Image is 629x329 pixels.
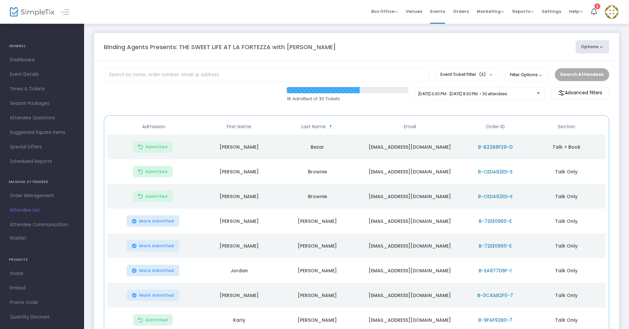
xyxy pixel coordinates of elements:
button: Mark Admitted [127,240,179,252]
td: Talk Only [527,233,605,258]
button: Event Ticket Filter(3) [436,68,498,81]
span: Attendee List [10,206,74,215]
td: [EMAIL_ADDRESS][DOMAIN_NAME] [356,233,463,258]
span: Season Packages [10,99,74,108]
td: [PERSON_NAME] [200,283,278,308]
span: Admitted [145,194,167,199]
td: [PERSON_NAME] [200,159,278,184]
td: [PERSON_NAME] [278,283,356,308]
span: Sortable [328,124,333,130]
td: Bezar [278,135,356,159]
button: Admitted [133,141,173,153]
td: [PERSON_NAME] [278,209,356,233]
span: Last Name [301,124,326,130]
span: Help [569,8,583,15]
p: 18 Admitted of 30 Tickets [287,96,408,102]
span: Times & Tickets [10,85,74,93]
td: [PERSON_NAME] [200,209,278,233]
td: [EMAIL_ADDRESS][DOMAIN_NAME] [356,135,463,159]
td: [EMAIL_ADDRESS][DOMAIN_NAME] [356,159,463,184]
span: Admitted [145,144,167,150]
td: Talk Only [527,283,605,308]
span: Embed [10,284,74,292]
span: Venues [406,3,422,20]
span: Promo Code [10,298,74,307]
td: Brownie [278,184,356,209]
span: First Name [227,124,251,130]
span: Event Details [10,70,74,79]
td: [PERSON_NAME] [200,184,278,209]
span: B-B22B8F28-D [478,144,513,150]
button: Filter Options [505,68,549,81]
span: B-9FAF92B0-7 [478,317,512,323]
td: [EMAIL_ADDRESS][DOMAIN_NAME] [356,184,463,209]
td: Talk Only [527,258,605,283]
span: Admitted [145,169,167,174]
span: Scheduled Reports [10,157,74,166]
m-panel-title: Binding Agents Presents: THE SWEET LIFE AT LA FORTEZZA with [PERSON_NAME] [104,43,336,51]
span: Suggested Square Items [10,128,74,137]
td: [PERSON_NAME] [200,135,278,159]
button: Admitted [133,166,173,177]
td: Talk Only [527,209,605,233]
m-button: Advanced filters [551,87,609,99]
td: [PERSON_NAME] [278,233,356,258]
td: [EMAIL_ADDRESS][DOMAIN_NAME] [356,283,463,308]
span: Social [10,269,74,278]
button: Admitted [133,314,173,326]
span: Mark Admitted [139,243,174,249]
span: Special Offers [10,143,74,151]
span: Attendee Communication [10,221,74,229]
img: filter [558,90,565,96]
input: Search by name, order number, email, ip address [104,68,429,82]
button: Options [576,40,609,53]
td: Jordan [200,258,278,283]
span: Admitted [145,317,167,323]
span: Mark Admitted [139,219,174,224]
span: Orders [453,3,469,20]
span: Events [430,3,445,20]
div: 1 [594,3,600,9]
span: Section [558,124,575,130]
button: Mark Admitted [127,265,179,276]
span: Order Management [10,192,74,200]
td: Talk + Book [527,135,605,159]
button: Mark Admitted [127,215,179,227]
td: [PERSON_NAME] [200,233,278,258]
span: B-EA977D9F-1 [479,267,512,274]
td: [EMAIL_ADDRESS][DOMAIN_NAME] [356,258,463,283]
span: [DATE] 6:30 PM - [DATE] 8:30 PM • 30 attendees [418,91,507,96]
span: Mark Admitted [139,293,174,298]
td: Brownie [278,159,356,184]
h4: PROMOTE [9,253,75,266]
span: (3) [479,72,486,77]
span: Order ID [486,124,505,130]
span: Admission [142,124,165,130]
button: Mark Admitted [127,289,179,301]
span: Box Office [371,8,398,15]
td: Talk Only [527,184,605,209]
span: Attendee Questions [10,114,74,122]
span: Reports [512,8,534,15]
span: Settings [542,3,561,20]
span: Dashboard [10,56,74,64]
td: [PERSON_NAME] [278,258,356,283]
span: B-CEDA82ED-E [478,168,513,175]
span: Waitlist [10,235,26,242]
h4: GENERAL [9,40,75,53]
td: [EMAIL_ADDRESS][DOMAIN_NAME] [356,209,463,233]
button: Admitted [133,191,173,202]
span: B-72EE0860-E [479,218,512,224]
span: B-72EE0860-E [479,243,512,249]
h4: MANAGE ATTENDEES [9,175,75,189]
span: Mark Admitted [139,268,174,273]
span: Quantity Discount [10,313,74,321]
span: B-3C4AB2F0-7 [477,292,513,299]
td: Talk Only [527,159,605,184]
span: B-CEDA82ED-E [478,193,513,200]
span: Marketing [477,8,504,15]
span: Email [404,124,416,130]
